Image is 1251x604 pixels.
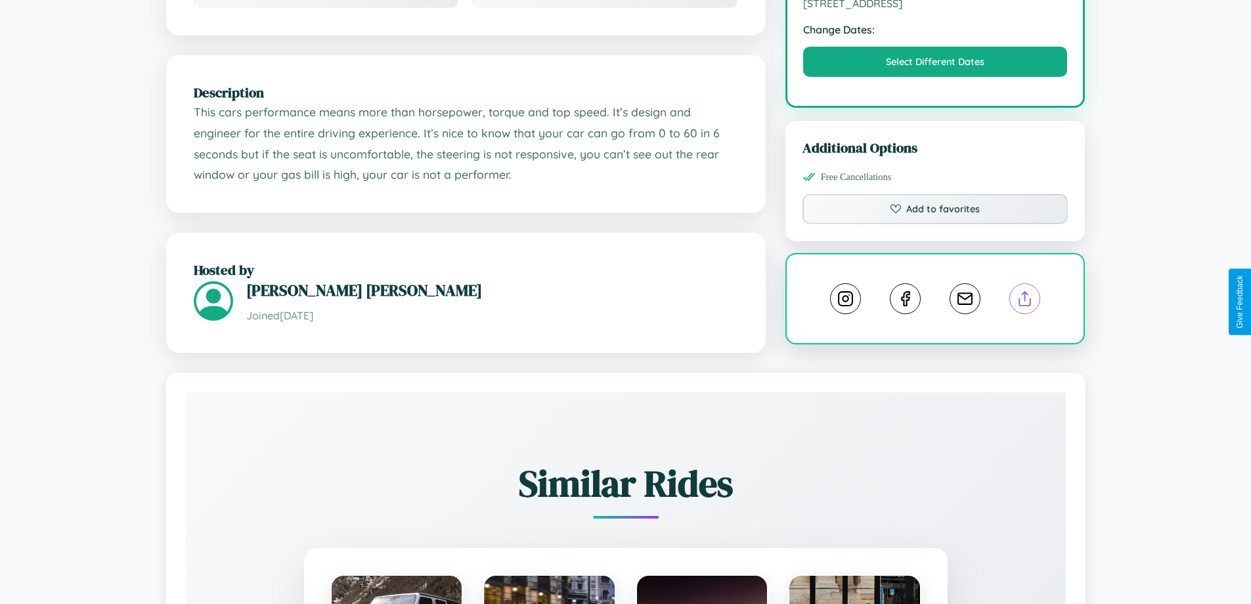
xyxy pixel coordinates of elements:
[232,458,1020,509] h2: Similar Rides
[1235,275,1244,329] div: Give Feedback
[802,138,1068,157] h3: Additional Options
[821,172,892,183] span: Free Cancellations
[246,306,738,325] p: Joined [DATE]
[803,23,1068,36] strong: Change Dates:
[194,83,738,102] h2: Description
[803,47,1068,77] button: Select Different Dates
[246,279,738,301] h3: [PERSON_NAME] [PERSON_NAME]
[194,102,738,185] p: This cars performance means more than horsepower, torque and top speed. It’s design and engineer ...
[194,260,738,279] h2: Hosted by
[802,194,1068,224] button: Add to favorites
